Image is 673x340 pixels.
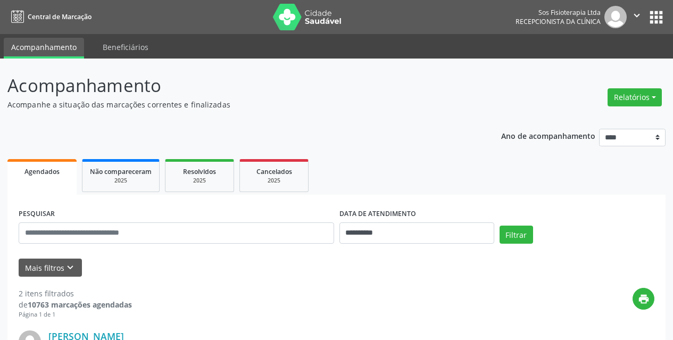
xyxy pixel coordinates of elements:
[247,177,301,185] div: 2025
[64,262,76,273] i: keyboard_arrow_down
[19,259,82,277] button: Mais filtroskeyboard_arrow_down
[638,293,650,305] i: print
[516,17,601,26] span: Recepcionista da clínica
[90,167,152,176] span: Não compareceram
[7,99,468,110] p: Acompanhe a situação das marcações correntes e finalizadas
[4,38,84,59] a: Acompanhamento
[19,310,132,319] div: Página 1 de 1
[501,129,595,142] p: Ano de acompanhamento
[608,88,662,106] button: Relatórios
[19,299,132,310] div: de
[90,177,152,185] div: 2025
[7,8,92,26] a: Central de Marcação
[647,8,666,27] button: apps
[339,206,416,222] label: DATA DE ATENDIMENTO
[24,167,60,176] span: Agendados
[7,72,468,99] p: Acompanhamento
[516,8,601,17] div: Sos Fisioterapia Ltda
[256,167,292,176] span: Cancelados
[500,226,533,244] button: Filtrar
[28,12,92,21] span: Central de Marcação
[631,10,643,21] i: 
[95,38,156,56] a: Beneficiários
[604,6,627,28] img: img
[173,177,226,185] div: 2025
[627,6,647,28] button: 
[633,288,654,310] button: print
[19,206,55,222] label: PESQUISAR
[28,300,132,310] strong: 10763 marcações agendadas
[183,167,216,176] span: Resolvidos
[19,288,132,299] div: 2 itens filtrados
